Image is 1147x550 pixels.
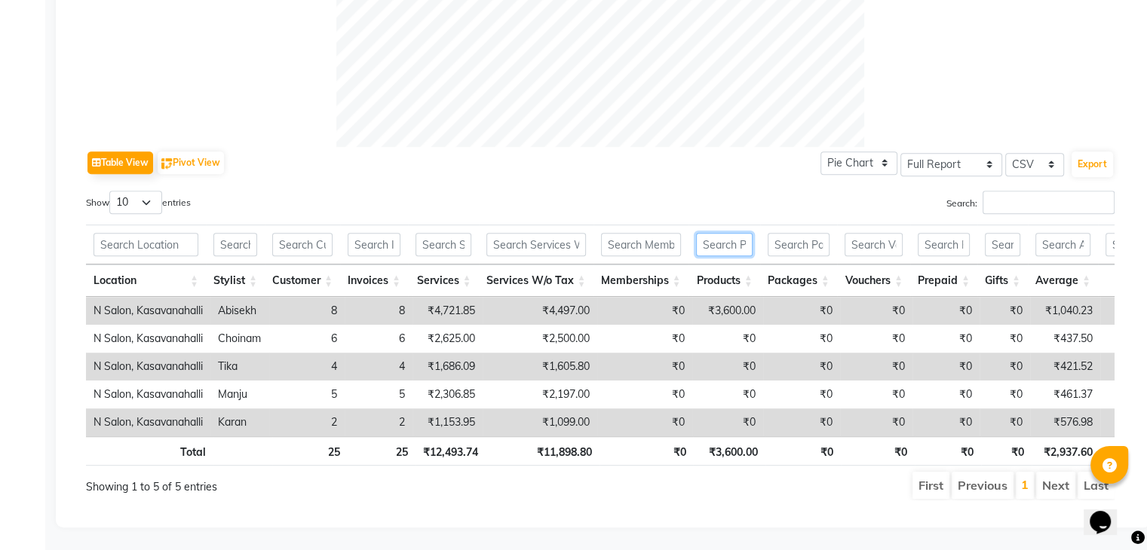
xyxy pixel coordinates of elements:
[210,297,269,325] td: Abisekh
[840,408,912,436] td: ₹0
[840,380,912,408] td: ₹0
[840,297,912,325] td: ₹0
[412,325,483,353] td: ₹2,625.00
[272,436,348,466] th: 25
[918,233,970,256] input: Search Prepaid
[597,297,692,325] td: ₹0
[479,264,593,297] th: Services W/o Tax: activate to sort column ascending
[597,325,692,353] td: ₹0
[593,264,689,297] th: Memberships: activate to sort column ascending
[348,436,416,466] th: 25
[416,233,471,256] input: Search Services
[412,380,483,408] td: ₹2,306.85
[845,233,903,256] input: Search Vouchers
[1072,151,1113,177] button: Export
[597,408,692,436] td: ₹0
[597,380,692,408] td: ₹0
[980,325,1030,353] td: ₹0
[696,233,753,256] input: Search Products
[1084,490,1132,535] iframe: chat widget
[980,380,1030,408] td: ₹0
[915,436,981,466] th: ₹0
[345,380,412,408] td: 5
[692,353,763,380] td: ₹0
[86,408,210,436] td: N Salon, Kasavanahalli
[269,353,345,380] td: 4
[269,297,345,325] td: 8
[692,325,763,353] td: ₹0
[483,297,597,325] td: ₹4,497.00
[94,233,198,256] input: Search Location
[86,436,213,466] th: Total
[86,297,210,325] td: N Salon, Kasavanahalli
[86,191,191,214] label: Show entries
[483,380,597,408] td: ₹2,197.00
[980,297,1030,325] td: ₹0
[1035,233,1090,256] input: Search Average
[981,436,1032,466] th: ₹0
[912,408,980,436] td: ₹0
[1030,408,1100,436] td: ₹576.98
[416,436,486,466] th: ₹12,493.74
[158,151,224,174] button: Pivot View
[1028,264,1098,297] th: Average: activate to sort column ascending
[210,325,269,353] td: Choinam
[486,233,586,256] input: Search Services W/o Tax
[840,353,912,380] td: ₹0
[910,264,977,297] th: Prepaid: activate to sort column ascending
[912,353,980,380] td: ₹0
[692,380,763,408] td: ₹0
[912,380,980,408] td: ₹0
[763,297,840,325] td: ₹0
[1021,477,1029,492] a: 1
[980,353,1030,380] td: ₹0
[983,191,1115,214] input: Search:
[412,353,483,380] td: ₹1,686.09
[693,436,765,466] th: ₹3,600.00
[345,325,412,353] td: 6
[272,233,333,256] input: Search Customer
[210,408,269,436] td: Karan
[1030,353,1100,380] td: ₹421.52
[763,353,840,380] td: ₹0
[412,408,483,436] td: ₹1,153.95
[763,380,840,408] td: ₹0
[483,408,597,436] td: ₹1,099.00
[213,233,257,256] input: Search Stylist
[692,297,763,325] td: ₹3,600.00
[340,264,408,297] th: Invoices: activate to sort column ascending
[912,325,980,353] td: ₹0
[265,264,340,297] th: Customer: activate to sort column ascending
[348,233,400,256] input: Search Invoices
[841,436,914,466] th: ₹0
[408,264,478,297] th: Services: activate to sort column ascending
[210,380,269,408] td: Manju
[86,325,210,353] td: N Salon, Kasavanahalli
[1030,380,1100,408] td: ₹461.37
[768,233,830,256] input: Search Packages
[412,297,483,325] td: ₹4,721.85
[689,264,760,297] th: Products: activate to sort column ascending
[980,408,1030,436] td: ₹0
[977,264,1028,297] th: Gifts: activate to sort column ascending
[692,408,763,436] td: ₹0
[763,408,840,436] td: ₹0
[345,408,412,436] td: 2
[1032,436,1101,466] th: ₹2,937.60
[760,264,837,297] th: Packages: activate to sort column ascending
[345,297,412,325] td: 8
[87,151,153,174] button: Table View
[597,353,692,380] td: ₹0
[765,436,842,466] th: ₹0
[161,158,173,170] img: pivot.png
[483,325,597,353] td: ₹2,500.00
[269,380,345,408] td: 5
[985,233,1020,256] input: Search Gifts
[86,264,206,297] th: Location: activate to sort column ascending
[206,264,265,297] th: Stylist: activate to sort column ascending
[345,353,412,380] td: 4
[269,325,345,353] td: 6
[912,297,980,325] td: ₹0
[1030,297,1100,325] td: ₹1,040.23
[86,380,210,408] td: N Salon, Kasavanahalli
